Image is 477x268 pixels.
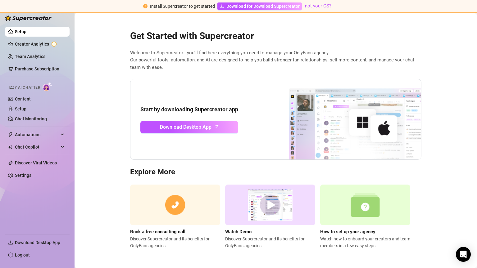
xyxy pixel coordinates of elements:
[143,4,148,8] span: exclamation-circle
[130,235,220,249] span: Discover Supercreator and its benefits for OnlyFans agencies
[456,247,471,262] div: Open Intercom Messenger
[15,106,26,111] a: Setup
[226,3,300,10] span: Download for Download Supercreator
[15,142,59,152] span: Chat Copilot
[5,15,52,21] img: logo-BBDzfeDw.svg
[225,229,252,234] strong: Watch Demo
[225,185,315,225] img: supercreator demo
[320,185,410,249] a: How to set up your agencyWatch how to onboard your creators and team members in a few easy steps.
[15,96,31,101] a: Content
[220,4,224,8] span: download
[15,116,47,121] a: Chat Monitoring
[320,185,410,225] img: setup agency guide
[130,167,421,177] h3: Explore More
[8,240,13,245] span: download
[320,235,410,249] span: Watch how to onboard your creators and team members in a few easy steps.
[15,130,59,140] span: Automations
[43,82,52,91] img: AI Chatter
[320,229,375,234] strong: How to set up your agency
[130,185,220,225] img: consulting call
[140,106,238,113] strong: Start by downloading Supercreator app
[225,235,315,249] span: Discover Supercreator and its benefits for OnlyFans agencies.
[130,229,185,234] strong: Book a free consulting call
[9,85,40,91] span: Izzy AI Chatter
[15,39,65,49] a: Creator Analytics exclamation-circle
[8,132,13,137] span: thunderbolt
[15,173,31,178] a: Settings
[160,123,211,131] span: Download Desktop App
[130,30,421,42] h2: Get Started with Supercreator
[140,121,238,133] a: Download Desktop Apparrow-up
[15,54,45,59] a: Team Analytics
[15,160,57,165] a: Discover Viral Videos
[213,123,220,130] span: arrow-up
[150,4,215,9] span: Install Supercreator to get started
[130,185,220,249] a: Book a free consulting callDiscover Supercreator and its benefits for OnlyFansagencies
[15,240,60,245] span: Download Desktop App
[15,252,30,257] a: Log out
[225,185,315,249] a: Watch DemoDiscover Supercreator and its benefits for OnlyFans agencies.
[15,64,65,74] a: Purchase Subscription
[130,49,421,71] span: Welcome to Supercreator - you’ll find here everything you need to manage your OnlyFans agency. Ou...
[305,3,331,9] a: not your OS?
[8,145,12,149] img: Chat Copilot
[15,29,26,34] a: Setup
[217,2,302,10] a: Download for Download Supercreator
[266,79,421,160] img: download app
